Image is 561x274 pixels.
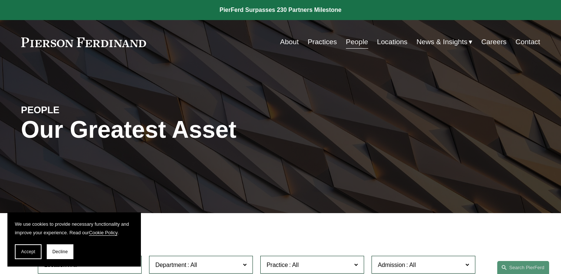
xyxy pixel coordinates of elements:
a: Careers [481,35,506,49]
a: Practices [308,35,337,49]
span: Decline [52,249,68,254]
h1: Our Greatest Asset [21,116,367,143]
span: Location [44,262,67,268]
p: We use cookies to provide necessary functionality and improve your experience. Read our . [15,220,133,237]
a: Locations [377,35,407,49]
span: News & Insights [416,36,468,49]
a: People [346,35,368,49]
a: Cookie Policy [89,230,118,235]
span: Admission [378,262,405,268]
a: folder dropdown [416,35,472,49]
a: About [280,35,298,49]
button: Decline [47,244,73,259]
section: Cookie banner [7,212,141,267]
span: Practice [267,262,288,268]
span: Department [155,262,187,268]
button: Accept [15,244,42,259]
a: Contact [515,35,540,49]
h4: PEOPLE [21,104,151,116]
a: Search this site [497,261,549,274]
span: Accept [21,249,35,254]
